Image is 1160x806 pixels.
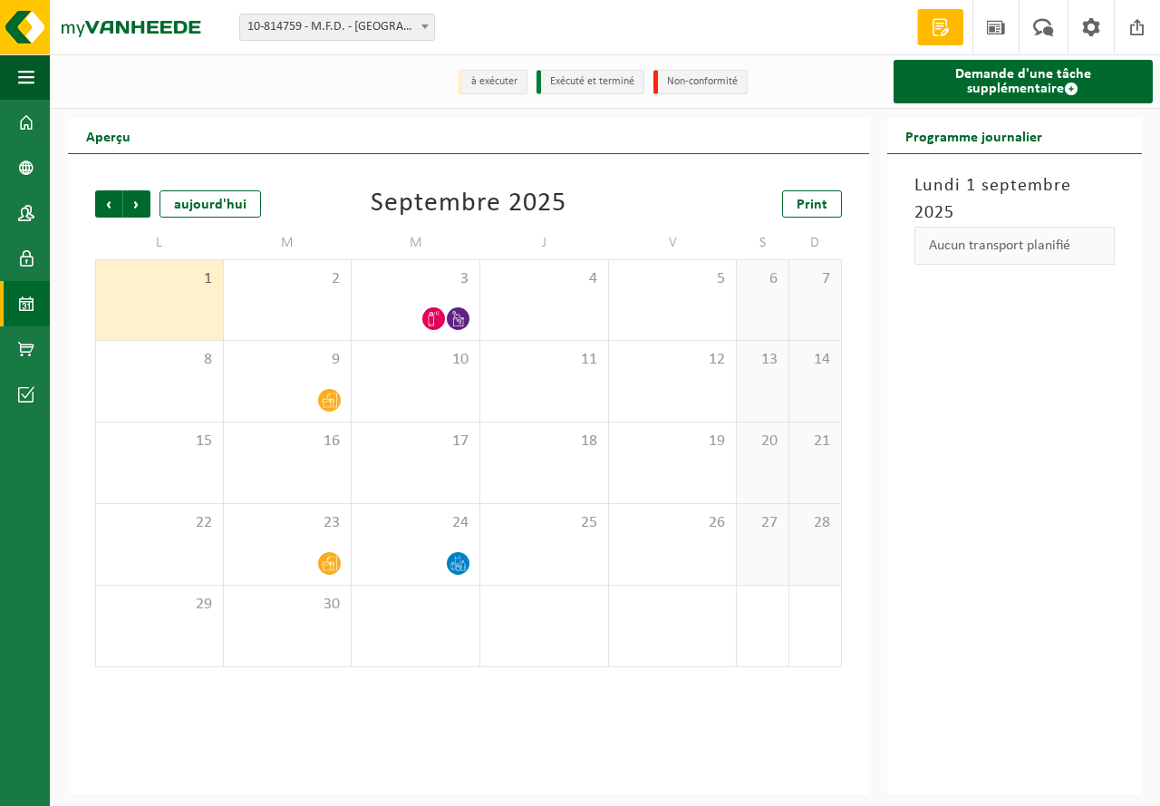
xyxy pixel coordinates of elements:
[361,432,470,452] span: 17
[361,513,470,533] span: 24
[887,118,1060,153] h2: Programme journalier
[352,227,480,259] td: M
[618,269,728,289] span: 5
[798,350,832,370] span: 14
[489,432,599,452] span: 18
[458,70,527,94] li: à exécuter
[224,227,353,259] td: M
[737,227,789,259] td: S
[798,269,832,289] span: 7
[95,227,224,259] td: L
[914,172,1115,227] h3: Lundi 1 septembre 2025
[653,70,748,94] li: Non-conformité
[489,513,599,533] span: 25
[746,513,779,533] span: 27
[746,432,779,452] span: 20
[798,513,832,533] span: 28
[797,198,827,212] span: Print
[489,350,599,370] span: 11
[914,227,1115,265] div: Aucun transport planifié
[95,190,122,218] span: Précédent
[239,14,435,41] span: 10-814759 - M.F.D. - CARNIÈRES
[789,227,842,259] td: D
[782,190,842,218] a: Print
[746,350,779,370] span: 13
[371,190,566,218] div: Septembre 2025
[105,595,214,615] span: 29
[105,432,214,452] span: 15
[361,350,470,370] span: 10
[159,190,261,218] div: aujourd'hui
[798,432,832,452] span: 21
[609,227,738,259] td: V
[105,513,214,533] span: 22
[233,595,343,615] span: 30
[233,350,343,370] span: 9
[105,269,214,289] span: 1
[233,432,343,452] span: 16
[618,350,728,370] span: 12
[68,118,149,153] h2: Aperçu
[123,190,150,218] span: Suivant
[536,70,644,94] li: Exécuté et terminé
[894,60,1153,103] a: Demande d'une tâche supplémentaire
[233,269,343,289] span: 2
[489,269,599,289] span: 4
[233,513,343,533] span: 23
[240,15,434,40] span: 10-814759 - M.F.D. - CARNIÈRES
[618,513,728,533] span: 26
[746,269,779,289] span: 6
[480,227,609,259] td: J
[361,269,470,289] span: 3
[618,432,728,452] span: 19
[105,350,214,370] span: 8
